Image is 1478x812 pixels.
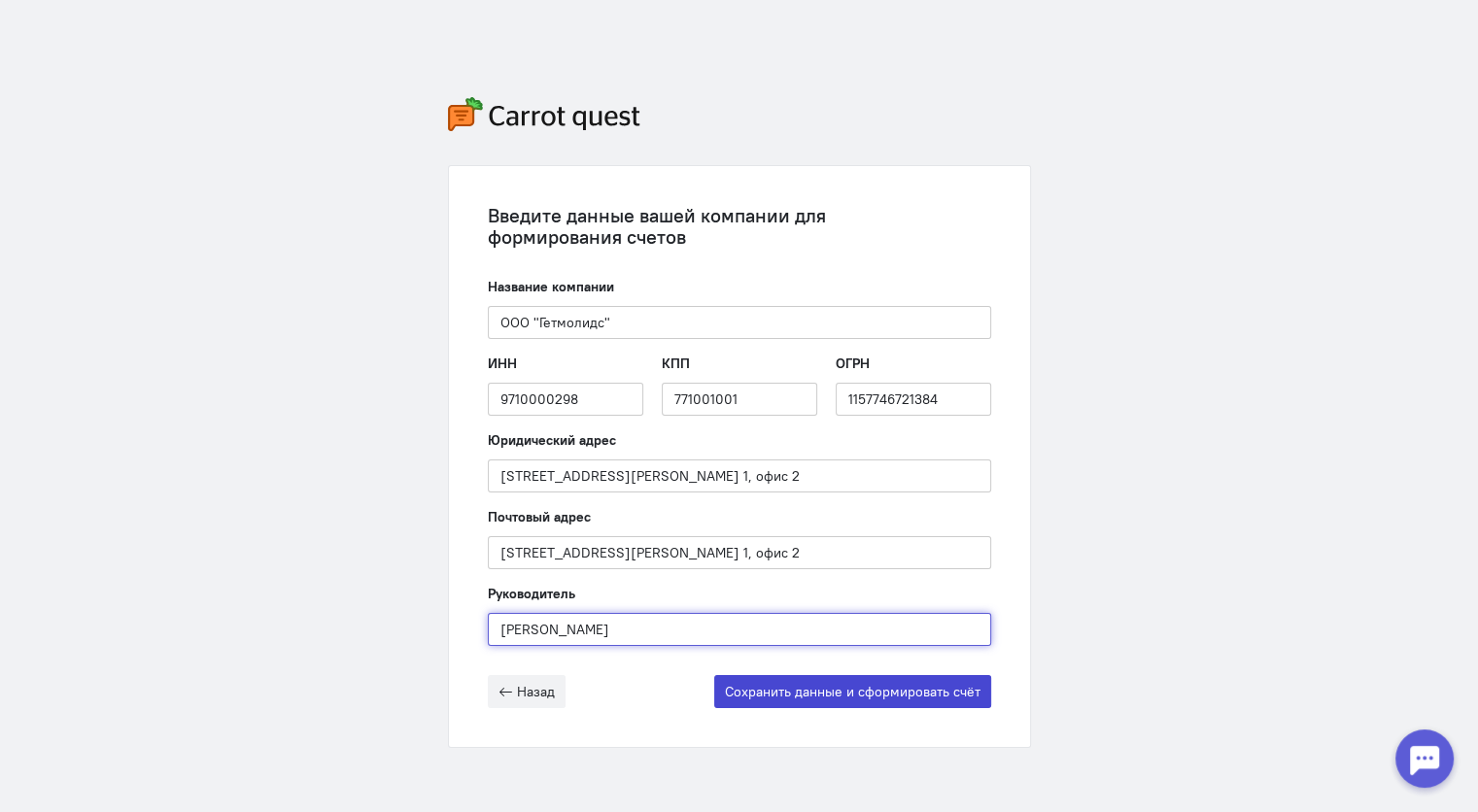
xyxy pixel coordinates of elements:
button: Назад [488,675,566,708]
div: Введите данные вашей компании для формирования счетов [488,205,991,248]
label: Руководитель [488,584,575,603]
input: Если есть [836,383,991,416]
input: ИНН компании [488,383,643,416]
label: ИНН [488,354,517,373]
label: Почтовый адрес [488,507,591,526]
button: Сохранить данные и сформировать счёт [714,675,991,708]
input: Название компании, например «ООО “Огого“» [488,306,991,339]
span: Назад [517,683,555,700]
input: Если есть [662,383,817,416]
img: carrot-quest-logo.svg [448,97,640,131]
input: Юридический адрес компании [488,459,991,492]
input: ФИО руководителя [488,613,991,646]
label: ОГРН [836,354,870,373]
label: Юридический адрес [488,430,616,450]
input: Почтовый адрес компании [488,536,991,569]
label: Название компании [488,277,614,296]
label: КПП [662,354,690,373]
